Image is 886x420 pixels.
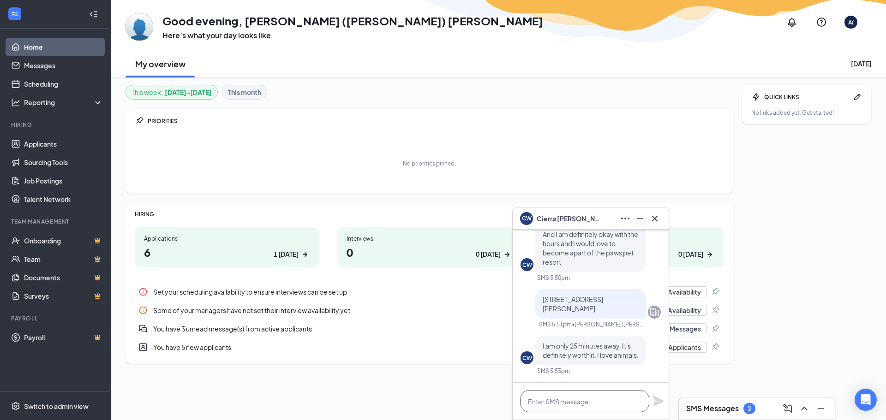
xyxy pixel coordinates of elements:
a: TeamCrown [24,250,103,268]
a: DoubleChatActiveYou have 3 unread message(s) from active applicantsRead MessagesPin [135,319,724,338]
svg: Minimize [635,213,646,224]
svg: ComposeMessage [782,403,793,414]
svg: ChevronUp [799,403,810,414]
svg: ArrowRight [300,250,310,259]
svg: Info [138,306,148,315]
a: Sourcing Tools [24,153,103,172]
svg: Minimize [815,403,826,414]
div: CW [522,261,532,269]
svg: Pin [711,306,720,315]
h3: Here’s what your day looks like [162,30,543,41]
div: QUICK LINKS [764,93,849,101]
svg: Pin [711,343,720,352]
svg: Pin [135,116,144,125]
svg: Cross [649,213,660,224]
svg: Plane [653,396,664,407]
div: This week : [132,87,212,97]
img: Andrea (Angie) Villarino [126,13,153,41]
span: I am only 25 minutes away. It's definitely worth it. I love animals. [543,342,639,359]
a: UserEntityYou have 5 new applicantsReview New ApplicantsPin [135,338,724,356]
button: Cross [647,211,661,226]
h2: My overview [135,58,186,70]
a: InfoSome of your managers have not set their interview availability yetSet AvailabilityPin [135,301,724,319]
button: ComposeMessage [779,401,794,416]
div: Interviews [347,235,512,243]
div: SMS 5:50pm [537,274,570,282]
span: And I am definitely okay with the hours and I would love to become apart of the paws pet resort [543,230,638,266]
div: 1 [DATE] [274,249,299,259]
a: PayrollCrown [24,328,103,347]
a: Interviews00 [DATE]ArrowRight [337,227,521,267]
svg: Collapse [89,10,98,19]
div: Switch to admin view [24,402,89,411]
a: OnboardingCrown [24,231,103,250]
svg: Pin [711,324,720,333]
h3: SMS Messages [686,403,739,414]
svg: Pin [711,287,720,296]
svg: DoubleChatActive [138,324,148,333]
a: Scheduling [24,75,103,93]
button: Minimize [632,211,647,226]
div: 0 [DATE] [476,249,501,259]
div: A( [848,18,854,26]
button: Minimize [813,401,827,416]
h1: 0 [347,244,512,260]
div: Applications [144,235,310,243]
div: Payroll [11,314,101,322]
svg: WorkstreamLogo [10,9,19,18]
div: Team Management [11,218,101,225]
div: Set your scheduling availability to ensure interviews can be set up [153,287,642,296]
svg: Company [649,307,660,318]
svg: Pen [853,92,862,101]
svg: Settings [11,402,20,411]
button: ChevronUp [796,401,811,416]
div: 2 [748,405,751,413]
div: SMS 5:51pm [539,320,572,328]
svg: Info [138,287,148,296]
a: Messages [24,56,103,75]
a: Home [24,38,103,56]
a: Job Postings [24,172,103,190]
button: Set Availability [650,305,707,316]
div: You have 5 new applicants [135,338,724,356]
div: You have 5 new applicants [153,343,617,352]
a: InfoSet your scheduling availability to ensure interviews can be set upAdd AvailabilityPin [135,283,724,301]
span: Cierra [PERSON_NAME] [537,213,601,224]
svg: Analysis [11,98,20,107]
a: DocumentsCrown [24,268,103,287]
div: Hiring [11,121,101,129]
div: [DATE] [851,59,871,68]
button: Read Messages [647,323,707,334]
svg: QuestionInfo [816,17,827,28]
button: Add Availability [648,286,707,297]
svg: ArrowRight [503,250,512,259]
div: Some of your managers have not set their interview availability yet [135,301,724,319]
svg: Bolt [751,92,760,101]
svg: Ellipses [620,213,631,224]
a: SurveysCrown [24,287,103,305]
button: Ellipses [617,211,632,226]
svg: Notifications [786,17,797,28]
a: Talent Network [24,190,103,208]
a: Applicants [24,135,103,153]
h1: 6 [144,244,310,260]
h1: Good evening, [PERSON_NAME] ([PERSON_NAME]) [PERSON_NAME] [162,13,543,29]
div: Set your scheduling availability to ensure interviews can be set up [135,283,724,301]
div: Reporting [24,98,103,107]
div: Some of your managers have not set their interview availability yet [153,306,644,315]
span: • [PERSON_NAME] ([PERSON_NAME]) [PERSON_NAME] [572,320,644,328]
svg: UserEntity [138,343,148,352]
div: Open Intercom Messenger [855,389,877,411]
b: This month [227,87,261,97]
div: No priorities pinned. [403,160,456,167]
b: [DATE] - [DATE] [165,87,212,97]
a: Applications61 [DATE]ArrowRight [135,227,319,267]
div: 0 [DATE] [678,249,703,259]
span: [STREET_ADDRESS][PERSON_NAME] [543,295,603,313]
div: HIRING [135,210,724,218]
svg: ArrowRight [705,250,714,259]
div: CW [522,354,532,362]
div: You have 3 unread message(s) from active applicants [153,324,641,333]
div: PRIORITIES [148,117,724,125]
